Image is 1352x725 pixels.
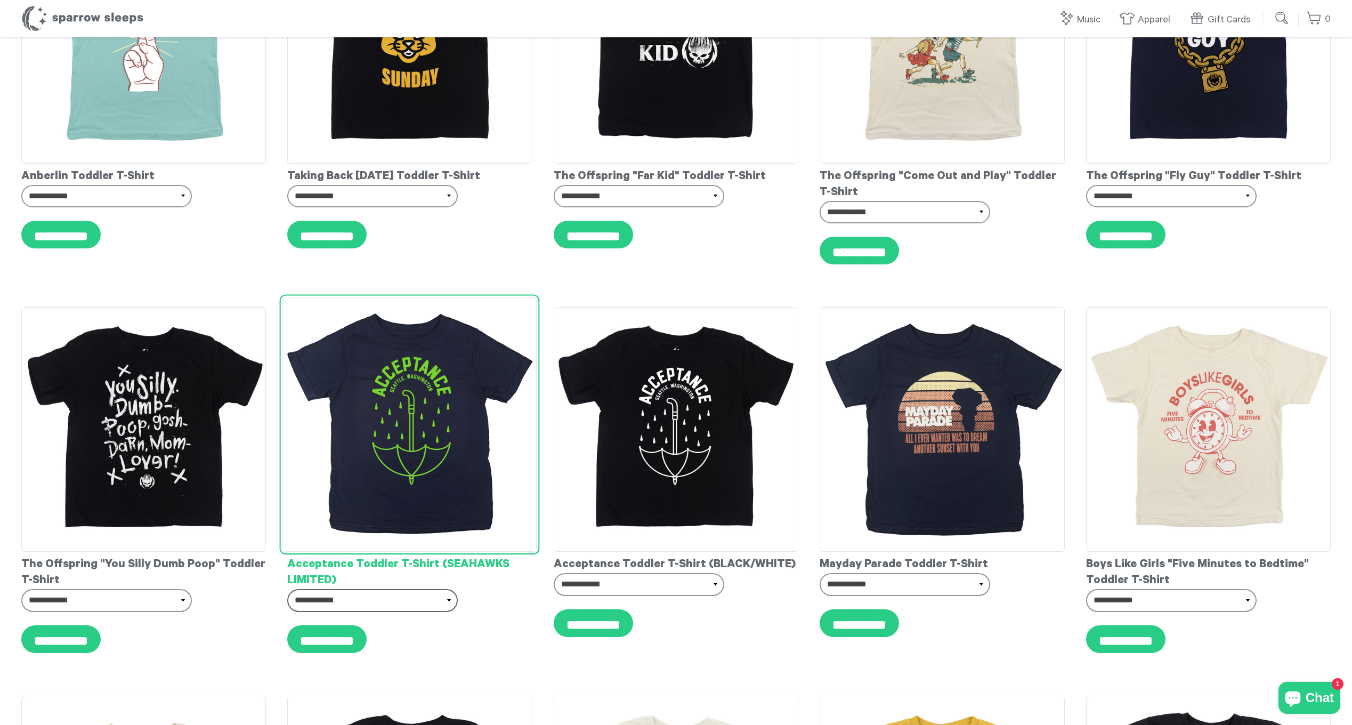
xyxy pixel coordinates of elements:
img: BoysLikeGirls-Clock-ToddlerT-shirt_grande.jpg [1086,307,1331,552]
div: The Offspring "Far Kid" Toddler T-Shirt [554,164,798,185]
h1: Sparrow Sleeps [21,5,144,32]
div: Acceptance Toddler T-Shirt (BLACK/WHITE) [554,552,798,573]
div: Boys Like Girls "Five Minutes to Bedtime" Toddler T-Shirt [1086,552,1331,589]
a: Gift Cards [1189,9,1256,31]
img: TheOffspring-YouSilly-ToddlerT-shirt_grande.jpg [21,307,266,552]
a: Apparel [1119,9,1176,31]
div: The Offspring "You Silly Dumb Poop" Toddler T-Shirt [21,552,266,589]
img: AcceptanceToddlerSeahawks_grande.jpg [282,297,537,552]
input: Submit [1272,7,1293,29]
div: Taking Back [DATE] Toddler T-Shirt [287,164,532,185]
div: The Offspring "Fly Guy" Toddler T-Shirt [1086,164,1331,185]
img: MaydayParade-SunsetToddlerT-shirt_grande.png [820,307,1064,552]
div: Mayday Parade Toddler T-Shirt [820,552,1064,573]
img: AcceptanceToddler_grande.jpg [554,307,798,552]
div: The Offspring "Come Out and Play" Toddler T-Shirt [820,164,1064,201]
div: Anberlin Toddler T-Shirt [21,164,266,185]
div: Acceptance Toddler T-Shirt (SEAHAWKS LIMITED) [287,552,532,589]
a: Music [1058,9,1106,31]
inbox-online-store-chat: Shopify online store chat [1275,682,1343,716]
a: 0 [1306,8,1331,31]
